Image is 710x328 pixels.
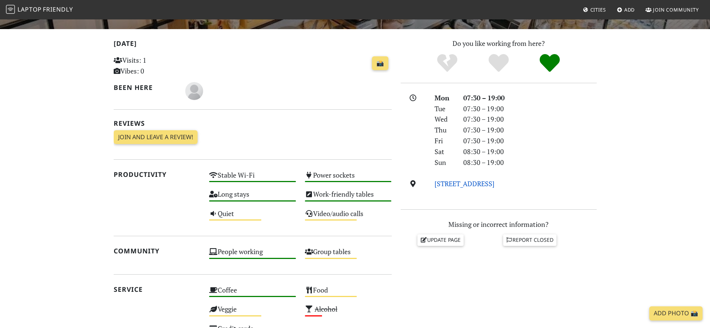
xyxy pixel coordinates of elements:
a: Cities [580,3,609,16]
div: Thu [430,125,458,135]
span: Friendly [43,5,73,13]
div: Quiet [205,207,300,227]
div: People working [205,246,300,265]
div: Video/audio calls [300,207,396,227]
span: Cities [590,6,606,13]
p: Do you like working from here? [401,38,597,49]
div: Tue [430,103,458,114]
div: 07:30 – 19:00 [459,135,601,146]
div: Group tables [300,246,396,265]
a: Join Community [643,3,702,16]
div: Wed [430,114,458,125]
a: LaptopFriendly LaptopFriendly [6,3,73,16]
div: Fri [430,135,458,146]
h2: [DATE] [114,40,392,50]
div: Long stays [205,188,300,207]
div: 07:30 – 19:00 [459,125,601,135]
a: [STREET_ADDRESS] [435,179,495,188]
a: Update page [417,234,464,246]
div: 08:30 – 19:00 [459,146,601,157]
div: Mon [430,93,458,103]
p: Missing or incorrect information? [401,219,597,230]
div: Definitely! [524,53,575,74]
h2: Community [114,247,201,255]
h2: Reviews [114,119,392,127]
div: Work-friendly tables [300,188,396,207]
h2: Service [114,285,201,293]
span: Laptop [18,5,42,13]
img: blank-535327c66bd565773addf3077783bbfce4b00ec00e9fd257753287c682c7fa38.png [185,82,203,100]
div: Veggie [205,303,300,322]
a: Report closed [503,234,557,246]
s: Alcohol [315,304,337,313]
div: 08:30 – 19:00 [459,157,601,168]
a: Join and leave a review! [114,130,198,144]
p: Visits: 1 Vibes: 0 [114,55,201,76]
div: Sun [430,157,458,168]
div: No [422,53,473,74]
div: Power sockets [300,169,396,188]
div: 07:30 – 19:00 [459,114,601,125]
span: Add [624,6,635,13]
span: Luca Amoruso [185,86,203,95]
div: 07:30 – 19:00 [459,93,601,103]
div: 07:30 – 19:00 [459,103,601,114]
div: Yes [473,53,524,74]
img: LaptopFriendly [6,5,15,14]
div: Coffee [205,284,300,303]
a: Add [614,3,638,16]
div: Stable Wi-Fi [205,169,300,188]
div: Food [300,284,396,303]
div: Sat [430,146,458,157]
h2: Been here [114,84,177,91]
a: 📸 [372,56,388,71]
span: Join Community [653,6,699,13]
h2: Productivity [114,171,201,178]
